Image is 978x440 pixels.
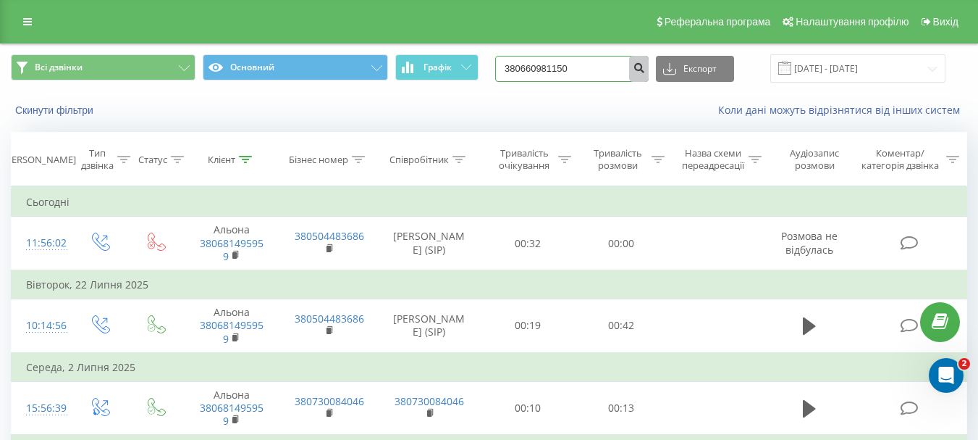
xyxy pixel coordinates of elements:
[81,147,114,172] div: Тип дзвінка
[200,401,264,428] a: 380681495959
[588,147,648,172] div: Тривалість розмови
[200,318,264,345] a: 380681495959
[26,229,56,257] div: 11:56:02
[183,381,280,435] td: Альона
[3,154,76,166] div: [PERSON_NAME]
[12,188,967,217] td: Сьогодні
[377,299,481,353] td: [PERSON_NAME] (SIP)
[423,62,452,72] span: Графік
[200,236,264,263] a: 380681495959
[778,147,851,172] div: Аудіозапис розмови
[575,299,668,353] td: 00:42
[681,147,745,172] div: Назва схеми переадресації
[481,299,575,353] td: 00:19
[494,147,555,172] div: Тривалість очікування
[289,154,348,166] div: Бізнес номер
[575,381,668,435] td: 00:13
[929,358,964,393] iframe: Intercom live chat
[183,299,280,353] td: Альона
[183,217,280,270] td: Альона
[958,358,970,370] span: 2
[11,54,195,80] button: Всі дзвінки
[796,16,909,28] span: Налаштування профілю
[495,56,649,82] input: Пошук за номером
[12,353,967,382] td: Середа, 2 Липня 2025
[295,229,364,243] a: 380504483686
[295,312,364,325] a: 380504483686
[26,394,56,423] div: 15:56:39
[481,381,575,435] td: 00:10
[138,154,167,166] div: Статус
[35,62,83,73] span: Всі дзвінки
[858,147,943,172] div: Коментар/категорія дзвінка
[718,103,967,117] a: Коли дані можуть відрізнятися вiд інших систем
[395,394,464,408] a: 380730084046
[377,217,481,270] td: [PERSON_NAME] (SIP)
[575,217,668,270] td: 00:00
[208,154,235,166] div: Клієнт
[656,56,734,82] button: Експорт
[395,54,479,80] button: Графік
[781,229,838,256] span: Розмова не відбулась
[933,16,958,28] span: Вихід
[203,54,387,80] button: Основний
[26,312,56,340] div: 10:14:56
[11,104,101,117] button: Скинути фільтри
[665,16,771,28] span: Реферальна програма
[12,270,967,299] td: Вівторок, 22 Липня 2025
[389,154,449,166] div: Співробітник
[295,394,364,408] a: 380730084046
[481,217,575,270] td: 00:32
